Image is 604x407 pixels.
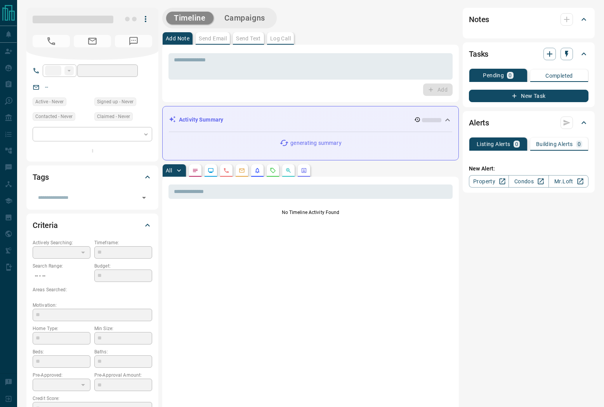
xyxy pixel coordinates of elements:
p: Pre-Approved: [33,372,90,379]
h2: Tasks [469,48,488,60]
p: generating summary [290,139,341,147]
p: Actively Searching: [33,239,90,246]
span: No Email [74,35,111,47]
p: Timeframe: [94,239,152,246]
p: Pre-Approval Amount: [94,372,152,379]
p: Motivation: [33,302,152,309]
button: Timeline [166,12,213,24]
svg: Listing Alerts [254,167,260,174]
h2: Tags [33,171,49,183]
h2: Notes [469,13,489,26]
p: Search Range: [33,263,90,270]
p: Areas Searched: [33,286,152,293]
a: Mr.Loft [548,175,588,188]
span: No Number [33,35,70,47]
div: Tags [33,168,152,186]
button: Open [139,192,149,203]
svg: Requests [270,167,276,174]
span: Active - Never [35,98,64,106]
p: -- - -- [33,270,90,282]
p: 0 [515,141,518,147]
h2: Alerts [469,117,489,129]
p: Budget: [94,263,152,270]
p: Building Alerts [536,141,573,147]
p: New Alert: [469,165,588,173]
div: Criteria [33,216,152,235]
p: Credit Score: [33,395,152,402]
p: Baths: [94,348,152,355]
div: Activity Summary [169,113,452,127]
svg: Emails [239,167,245,174]
svg: Opportunities [285,167,292,174]
span: Contacted - Never [35,113,73,120]
p: Pending [483,73,504,78]
svg: Calls [223,167,229,174]
svg: Agent Actions [301,167,307,174]
a: Condos [509,175,548,188]
p: Add Note [166,36,189,41]
span: No Number [115,35,152,47]
div: Tasks [469,45,588,63]
svg: Notes [192,167,198,174]
p: No Timeline Activity Found [168,209,453,216]
button: New Task [469,90,588,102]
p: Beds: [33,348,90,355]
p: All [166,168,172,173]
h2: Criteria [33,219,58,231]
a: -- [45,84,48,90]
p: 0 [578,141,581,147]
span: Signed up - Never [97,98,134,106]
p: Home Type: [33,325,90,332]
div: Alerts [469,113,588,132]
p: Min Size: [94,325,152,332]
p: Listing Alerts [477,141,510,147]
a: Property [469,175,509,188]
button: Campaigns [217,12,273,24]
p: Activity Summary [179,116,223,124]
p: Completed [545,73,573,78]
div: Notes [469,10,588,29]
svg: Lead Browsing Activity [208,167,214,174]
span: Claimed - Never [97,113,130,120]
p: 0 [509,73,512,78]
